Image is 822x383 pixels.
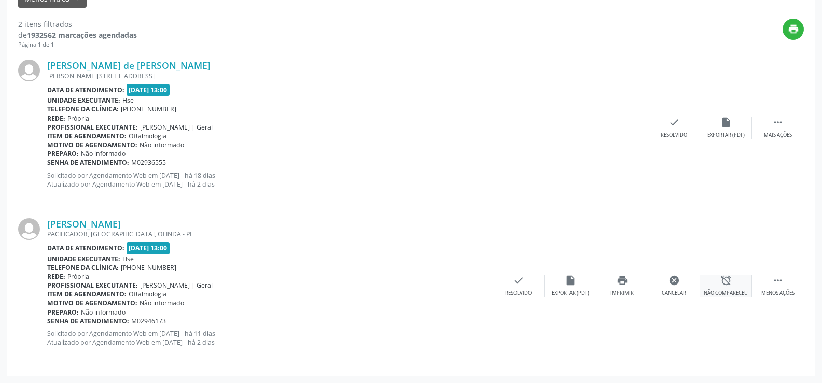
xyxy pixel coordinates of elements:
[668,117,680,128] i: check
[140,299,184,307] span: Não informado
[47,329,493,347] p: Solicitado por Agendamento Web em [DATE] - há 11 dias Atualizado por Agendamento Web em [DATE] - ...
[704,290,748,297] div: Não compareceu
[47,140,137,149] b: Motivo de agendamento:
[18,30,137,40] div: de
[47,96,120,105] b: Unidade executante:
[505,290,532,297] div: Resolvido
[47,171,648,189] p: Solicitado por Agendamento Web em [DATE] - há 18 dias Atualizado por Agendamento Web em [DATE] - ...
[47,60,211,71] a: [PERSON_NAME] de [PERSON_NAME]
[47,218,121,230] a: [PERSON_NAME]
[47,244,124,252] b: Data de atendimento:
[47,158,129,167] b: Senha de atendimento:
[47,254,120,263] b: Unidade executante:
[27,30,137,40] strong: 1932562 marcações agendadas
[122,254,134,263] span: Hse
[783,19,804,40] button: print
[131,158,166,167] span: M02936555
[617,275,628,286] i: print
[565,275,576,286] i: insert_drive_file
[47,72,648,80] div: [PERSON_NAME][STREET_ADDRESS]
[140,281,213,290] span: [PERSON_NAME] | Geral
[47,230,493,238] div: PACIFICADOR, [GEOGRAPHIC_DATA], OLINDA - PE
[47,263,119,272] b: Telefone da clínica:
[764,132,792,139] div: Mais ações
[610,290,634,297] div: Imprimir
[47,86,124,94] b: Data de atendimento:
[552,290,589,297] div: Exportar (PDF)
[18,19,137,30] div: 2 itens filtrados
[127,84,170,96] span: [DATE] 13:00
[122,96,134,105] span: Hse
[47,132,127,140] b: Item de agendamento:
[47,290,127,299] b: Item de agendamento:
[513,275,524,286] i: check
[140,140,184,149] span: Não informado
[67,272,89,281] span: Própria
[772,275,784,286] i: 
[720,117,732,128] i: insert_drive_file
[47,105,119,114] b: Telefone da clínica:
[121,263,176,272] span: [PHONE_NUMBER]
[720,275,732,286] i: alarm_off
[140,123,213,132] span: [PERSON_NAME] | Geral
[661,132,687,139] div: Resolvido
[47,149,79,158] b: Preparo:
[81,308,126,317] span: Não informado
[129,132,166,140] span: Oftalmologia
[47,317,129,325] b: Senha de atendimento:
[662,290,686,297] div: Cancelar
[47,308,79,317] b: Preparo:
[131,317,166,325] span: M02946173
[67,114,89,123] span: Própria
[788,23,799,35] i: print
[47,299,137,307] b: Motivo de agendamento:
[668,275,680,286] i: cancel
[18,60,40,81] img: img
[129,290,166,299] span: Oftalmologia
[772,117,784,128] i: 
[761,290,795,297] div: Menos ações
[47,123,138,132] b: Profissional executante:
[47,114,65,123] b: Rede:
[18,40,137,49] div: Página 1 de 1
[47,281,138,290] b: Profissional executante:
[127,242,170,254] span: [DATE] 13:00
[81,149,126,158] span: Não informado
[121,105,176,114] span: [PHONE_NUMBER]
[707,132,745,139] div: Exportar (PDF)
[47,272,65,281] b: Rede:
[18,218,40,240] img: img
